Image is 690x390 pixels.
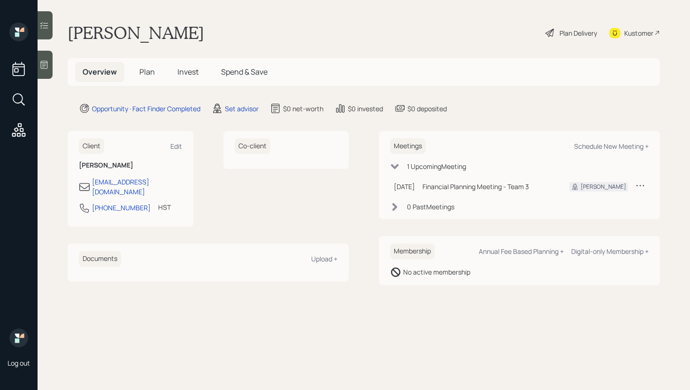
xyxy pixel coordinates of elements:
[571,247,649,256] div: Digital-only Membership +
[407,161,466,171] div: 1 Upcoming Meeting
[560,28,597,38] div: Plan Delivery
[8,359,30,367] div: Log out
[407,104,447,114] div: $0 deposited
[390,138,426,154] h6: Meetings
[139,67,155,77] span: Plan
[394,182,415,191] div: [DATE]
[479,247,564,256] div: Annual Fee Based Planning +
[92,104,200,114] div: Opportunity · Fact Finder Completed
[403,267,470,277] div: No active membership
[221,67,268,77] span: Spend & Save
[422,182,554,191] div: Financial Planning Meeting - Team 3
[283,104,323,114] div: $0 net-worth
[79,138,104,154] h6: Client
[581,183,626,191] div: [PERSON_NAME]
[407,202,454,212] div: 0 Past Meeting s
[390,244,435,259] h6: Membership
[79,251,121,267] h6: Documents
[348,104,383,114] div: $0 invested
[170,142,182,151] div: Edit
[68,23,204,43] h1: [PERSON_NAME]
[79,161,182,169] h6: [PERSON_NAME]
[574,142,649,151] div: Schedule New Meeting +
[177,67,199,77] span: Invest
[92,203,151,213] div: [PHONE_NUMBER]
[235,138,270,154] h6: Co-client
[311,254,337,263] div: Upload +
[92,177,182,197] div: [EMAIL_ADDRESS][DOMAIN_NAME]
[158,202,171,212] div: HST
[83,67,117,77] span: Overview
[9,329,28,347] img: retirable_logo.png
[624,28,653,38] div: Kustomer
[225,104,259,114] div: Set advisor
